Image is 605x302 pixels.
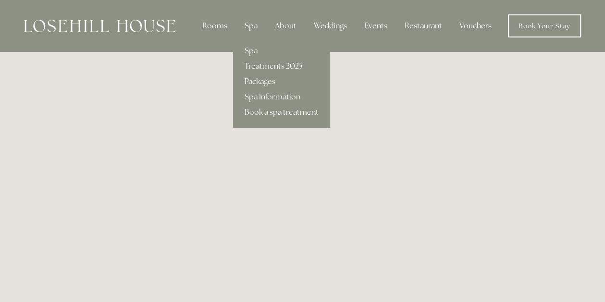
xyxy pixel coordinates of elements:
a: Spa Information [233,89,330,105]
div: Spa [237,16,265,36]
div: Rooms [195,16,235,36]
img: Losehill House [24,20,175,32]
div: Events [357,16,395,36]
div: Restaurant [397,16,450,36]
div: About [267,16,304,36]
a: Vouchers [452,16,499,36]
a: Book a spa treatment [233,105,330,120]
a: Spa [233,43,330,59]
div: Weddings [306,16,355,36]
a: Book Your Stay [508,14,581,37]
a: Packages [233,74,330,89]
a: Treatments 2025 [233,59,330,74]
